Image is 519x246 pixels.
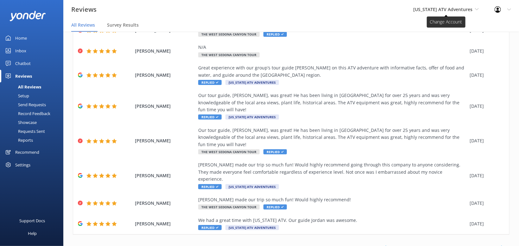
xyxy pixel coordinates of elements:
div: Send Requests [4,100,46,109]
span: [PERSON_NAME] [135,72,195,79]
div: Record Feedback [4,109,50,118]
div: Requests Sent [4,127,45,136]
span: [PERSON_NAME] [135,200,195,207]
h3: Reviews [71,4,97,15]
div: Support Docs [20,214,45,227]
span: [PERSON_NAME] [135,137,195,144]
img: yonder-white-logo.png [9,11,46,21]
a: Record Feedback [4,109,63,118]
div: All Reviews [4,82,41,91]
div: [PERSON_NAME] made our trip so much fun! Would highly recommend going through this company to any... [198,161,466,183]
div: [PERSON_NAME] made our trip so much fun! Would highly recommend! [198,196,466,203]
div: [DATE] [470,137,501,144]
span: All Reviews [71,22,95,28]
a: Reports [4,136,63,145]
div: [DATE] [470,200,501,207]
div: [DATE] [470,172,501,179]
div: [DATE] [470,220,501,227]
span: [US_STATE] ATV Adventures [225,225,279,230]
div: Chatbot [15,57,31,70]
span: The West Sedona Canyon Tour [198,52,260,57]
div: Home [15,32,27,44]
span: Replied [198,225,222,230]
a: Showcase [4,118,63,127]
span: Survey Results [107,22,139,28]
span: [PERSON_NAME] [135,220,195,227]
div: Inbox [15,44,26,57]
div: We had a great time with [US_STATE] ATV. Our guide Jordan was awesome. [198,217,466,224]
div: Our tour guide, [PERSON_NAME], was great! He has been living in [GEOGRAPHIC_DATA] for over 25 yea... [198,92,466,113]
a: Setup [4,91,63,100]
div: Help [28,227,37,240]
div: Great experience with our group’s tour guide [PERSON_NAME] on this ATV adventure with informative... [198,64,466,79]
span: The West Sedona Canyon Tour [198,32,260,37]
span: [US_STATE] ATV Adventures [225,80,279,85]
span: Replied [263,149,287,154]
div: Our tour guide, [PERSON_NAME], was great! He has been living in [GEOGRAPHIC_DATA] for over 25 yea... [198,127,466,148]
span: [PERSON_NAME] [135,172,195,179]
span: Replied [198,184,222,189]
div: [DATE] [470,72,501,79]
div: [DATE] [470,48,501,55]
span: [US_STATE] ATV Adventures [225,114,279,120]
span: [US_STATE] ATV Adventures [413,6,472,12]
span: Replied [263,204,287,210]
div: Reports [4,136,33,145]
span: Replied [198,114,222,120]
span: [PERSON_NAME] [135,48,195,55]
div: Showcase [4,118,37,127]
div: Reviews [15,70,32,82]
span: The West Sedona Canyon Tour [198,149,260,154]
span: The West Sedona Canyon Tour [198,204,260,210]
div: Setup [4,91,29,100]
a: Requests Sent [4,127,63,136]
span: [US_STATE] ATV Adventures [225,184,279,189]
span: Replied [263,32,287,37]
a: All Reviews [4,82,63,91]
div: N/A [198,44,466,51]
a: Send Requests [4,100,63,109]
div: [DATE] [470,103,501,110]
div: Settings [15,159,30,171]
span: [PERSON_NAME] [135,103,195,110]
span: Replied [198,80,222,85]
div: Recommend [15,146,39,159]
